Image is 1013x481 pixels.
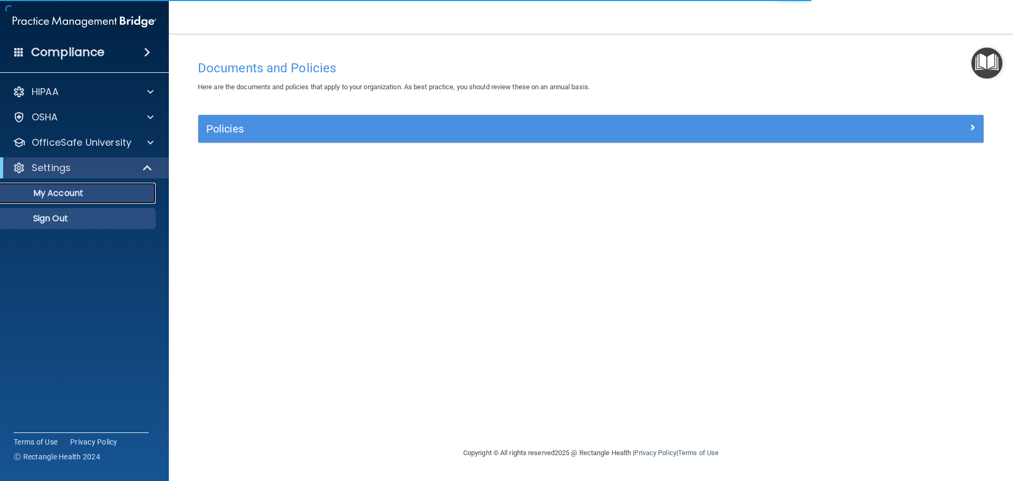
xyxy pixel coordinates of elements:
[13,111,154,124] a: OSHA
[7,213,151,224] p: Sign Out
[32,162,71,174] p: Settings
[14,437,58,447] a: Terms of Use
[7,188,151,199] p: My Account
[206,120,976,137] a: Policies
[634,449,676,457] a: Privacy Policy
[32,111,58,124] p: OSHA
[971,48,1002,79] button: Open Resource Center
[198,83,590,91] span: Here are the documents and policies that apply to your organization. As best practice, you should...
[198,61,984,75] h4: Documents and Policies
[398,436,783,470] div: Copyright © All rights reserved 2025 @ Rectangle Health | |
[32,86,59,98] p: HIPAA
[830,406,1000,448] iframe: Drift Widget Chat Controller
[32,136,131,149] p: OfficeSafe University
[13,11,156,32] img: PMB logo
[13,136,154,149] a: OfficeSafe University
[13,162,153,174] a: Settings
[13,86,154,98] a: HIPAA
[206,123,779,135] h5: Policies
[31,45,104,60] h4: Compliance
[14,451,100,462] span: Ⓒ Rectangle Health 2024
[70,437,118,447] a: Privacy Policy
[678,449,719,457] a: Terms of Use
